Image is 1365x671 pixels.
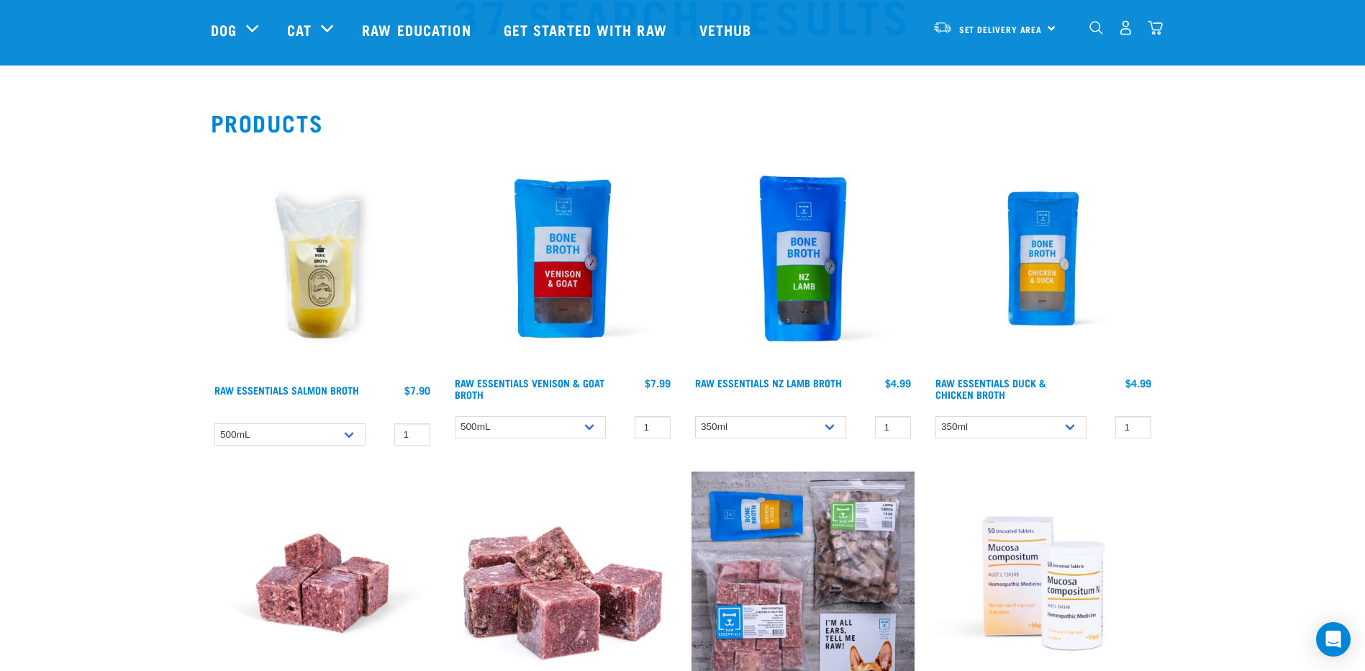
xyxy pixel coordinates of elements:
[685,1,770,58] a: Vethub
[404,384,430,396] div: $7.90
[1125,377,1151,389] div: $4.99
[932,147,1155,370] img: RE Product Shoot 2023 Nov8793 1
[933,21,952,34] img: van-moving.png
[935,380,1046,397] a: Raw Essentials Duck & Chicken Broth
[211,19,237,40] a: Dog
[211,109,1155,135] h2: Products
[394,423,430,446] input: 1
[635,416,671,438] input: 1
[451,147,674,370] img: Raw Essentials Venison Goat Novel Protein Hypoallergenic Bone Broth Cats & Dogs
[875,416,911,438] input: 1
[1148,20,1163,35] img: home-icon@2x.png
[214,387,359,392] a: Raw Essentials Salmon Broth
[885,377,911,389] div: $4.99
[645,377,671,389] div: $7.99
[1115,416,1151,438] input: 1
[455,380,604,397] a: Raw Essentials Venison & Goat Broth
[959,27,1043,32] span: Set Delivery Area
[1118,20,1133,35] img: user.png
[695,380,842,385] a: Raw Essentials NZ Lamb Broth
[348,1,489,58] a: Raw Education
[489,1,685,58] a: Get started with Raw
[211,147,434,377] img: Salmon Broth
[1316,622,1351,657] div: Open Intercom Messenger
[287,19,312,40] a: Cat
[691,147,915,370] img: Raw Essentials New Zealand Lamb Bone Broth For Cats & Dogs
[1089,21,1103,35] img: home-icon-1@2x.png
